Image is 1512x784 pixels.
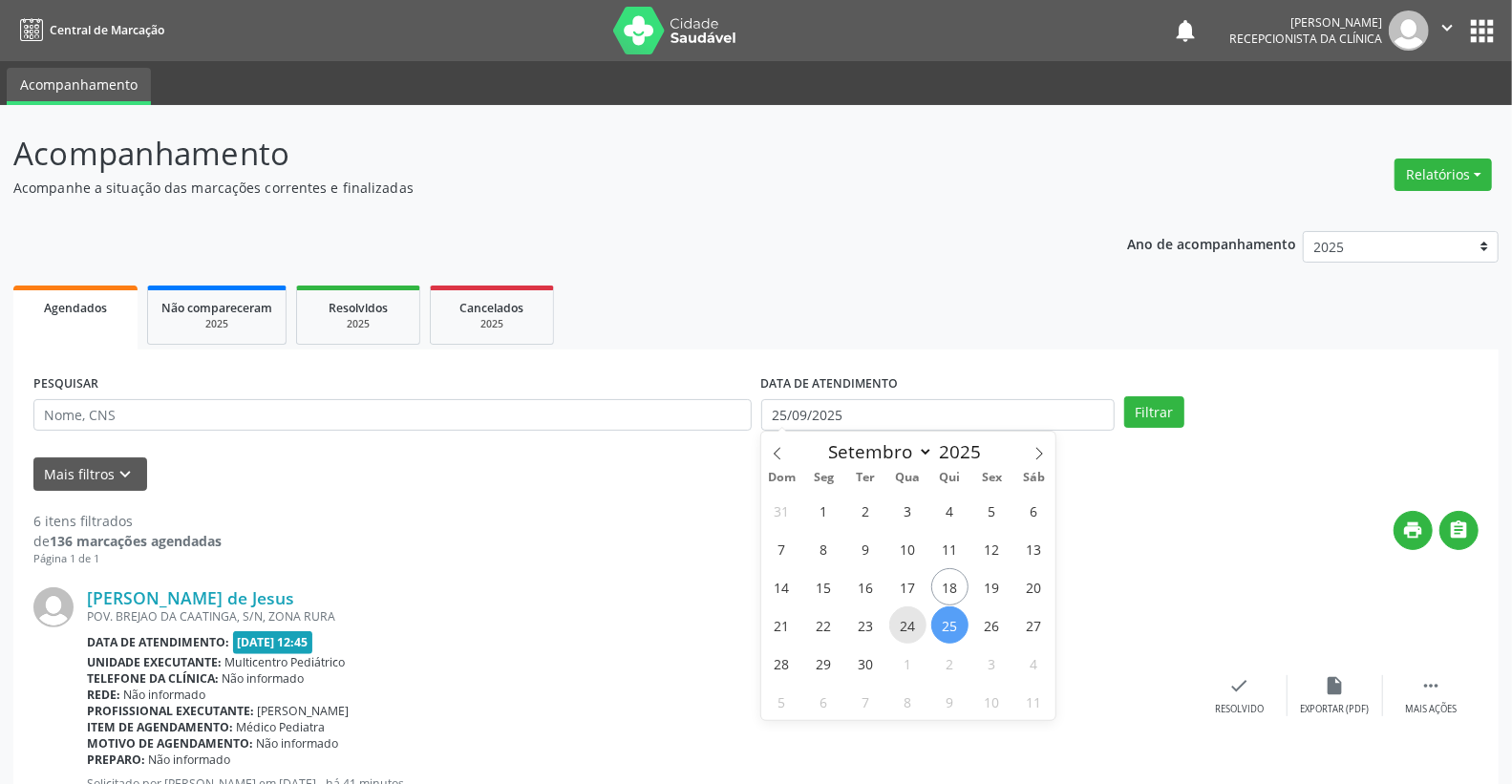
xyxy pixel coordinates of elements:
[1429,11,1465,51] button: 
[1439,511,1479,550] button: 
[763,568,800,605] span: Setembro 14, 2025
[971,472,1013,484] span: Sex
[973,492,1011,529] span: Setembro 5, 2025
[87,719,233,735] b: Item de agendamento:
[1403,519,1424,540] i: print
[329,300,388,316] span: Resolvidos
[931,683,969,720] span: Outubro 9, 2025
[763,492,800,529] span: Agosto 31, 2025
[973,606,1011,644] span: Setembro 26, 2025
[973,568,1011,605] span: Setembro 19, 2025
[87,670,219,687] b: Telefone da clínica:
[87,703,254,719] b: Profissional executante:
[223,670,305,687] span: Não informado
[33,531,222,551] div: de
[444,317,540,331] div: 2025
[460,300,524,316] span: Cancelados
[33,587,74,627] img: img
[763,683,800,720] span: Outubro 5, 2025
[87,687,120,703] b: Rede:
[929,472,971,484] span: Qui
[310,317,406,331] div: 2025
[237,719,326,735] span: Médico Pediatra
[161,317,272,331] div: 2025
[87,587,294,608] a: [PERSON_NAME] de Jesus
[1229,31,1382,47] span: Recepcionista da clínica
[1015,683,1053,720] span: Outubro 11, 2025
[1013,472,1055,484] span: Sáb
[33,551,222,567] div: Página 1 de 1
[847,606,884,644] span: Setembro 23, 2025
[805,568,842,605] span: Setembro 15, 2025
[1124,396,1184,429] button: Filtrar
[931,492,969,529] span: Setembro 4, 2025
[847,568,884,605] span: Setembro 16, 2025
[1015,645,1053,682] span: Outubro 4, 2025
[13,14,164,46] a: Central de Marcação
[33,511,222,531] div: 6 itens filtrados
[761,472,803,484] span: Dom
[87,752,145,768] b: Preparo:
[33,399,752,432] input: Nome, CNS
[887,472,929,484] span: Qua
[933,439,996,464] input: Year
[116,464,137,485] i: keyboard_arrow_down
[1465,14,1499,48] button: apps
[13,130,1054,178] p: Acompanhamento
[149,752,231,768] span: Não informado
[889,606,926,644] span: Setembro 24, 2025
[805,492,842,529] span: Setembro 1, 2025
[50,532,222,550] strong: 136 marcações agendadas
[973,645,1011,682] span: Outubro 3, 2025
[1420,675,1441,696] i: 
[87,735,253,752] b: Motivo de agendamento:
[803,472,845,484] span: Seg
[763,645,800,682] span: Setembro 28, 2025
[847,645,884,682] span: Setembro 30, 2025
[889,530,926,567] span: Setembro 10, 2025
[763,530,800,567] span: Setembro 7, 2025
[50,22,164,38] span: Central de Marcação
[889,683,926,720] span: Outubro 8, 2025
[931,568,969,605] span: Setembro 18, 2025
[889,492,926,529] span: Setembro 3, 2025
[87,634,229,650] b: Data de atendimento:
[847,492,884,529] span: Setembro 2, 2025
[124,687,206,703] span: Não informado
[1015,568,1053,605] span: Setembro 20, 2025
[1215,703,1264,716] div: Resolvido
[931,606,969,644] span: Setembro 25, 2025
[161,300,272,316] span: Não compareceram
[763,606,800,644] span: Setembro 21, 2025
[973,530,1011,567] span: Setembro 12, 2025
[1389,11,1429,51] img: img
[845,472,887,484] span: Ter
[257,735,339,752] span: Não informado
[889,568,926,605] span: Setembro 17, 2025
[87,608,1192,625] div: POV. BREJAO DA CAATINGA, S/N, ZONA RURA
[1394,511,1433,550] button: print
[805,530,842,567] span: Setembro 8, 2025
[1127,231,1296,255] p: Ano de acompanhamento
[225,654,346,670] span: Multicentro Pediátrico
[44,300,107,316] span: Agendados
[1437,17,1458,38] i: 
[7,68,151,105] a: Acompanhamento
[847,683,884,720] span: Outubro 7, 2025
[931,530,969,567] span: Setembro 11, 2025
[1015,530,1053,567] span: Setembro 13, 2025
[33,457,147,491] button: Mais filtroskeyboard_arrow_down
[1015,492,1053,529] span: Setembro 6, 2025
[931,645,969,682] span: Outubro 2, 2025
[13,178,1054,198] p: Acompanhe a situação das marcações correntes e finalizadas
[761,399,1116,432] input: Selecione um intervalo
[1325,675,1346,696] i: insert_drive_file
[820,438,934,465] select: Month
[1172,17,1199,44] button: notifications
[1301,703,1370,716] div: Exportar (PDF)
[33,370,98,399] label: PESQUISAR
[258,703,350,719] span: [PERSON_NAME]
[847,530,884,567] span: Setembro 9, 2025
[1229,675,1250,696] i: check
[1405,703,1457,716] div: Mais ações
